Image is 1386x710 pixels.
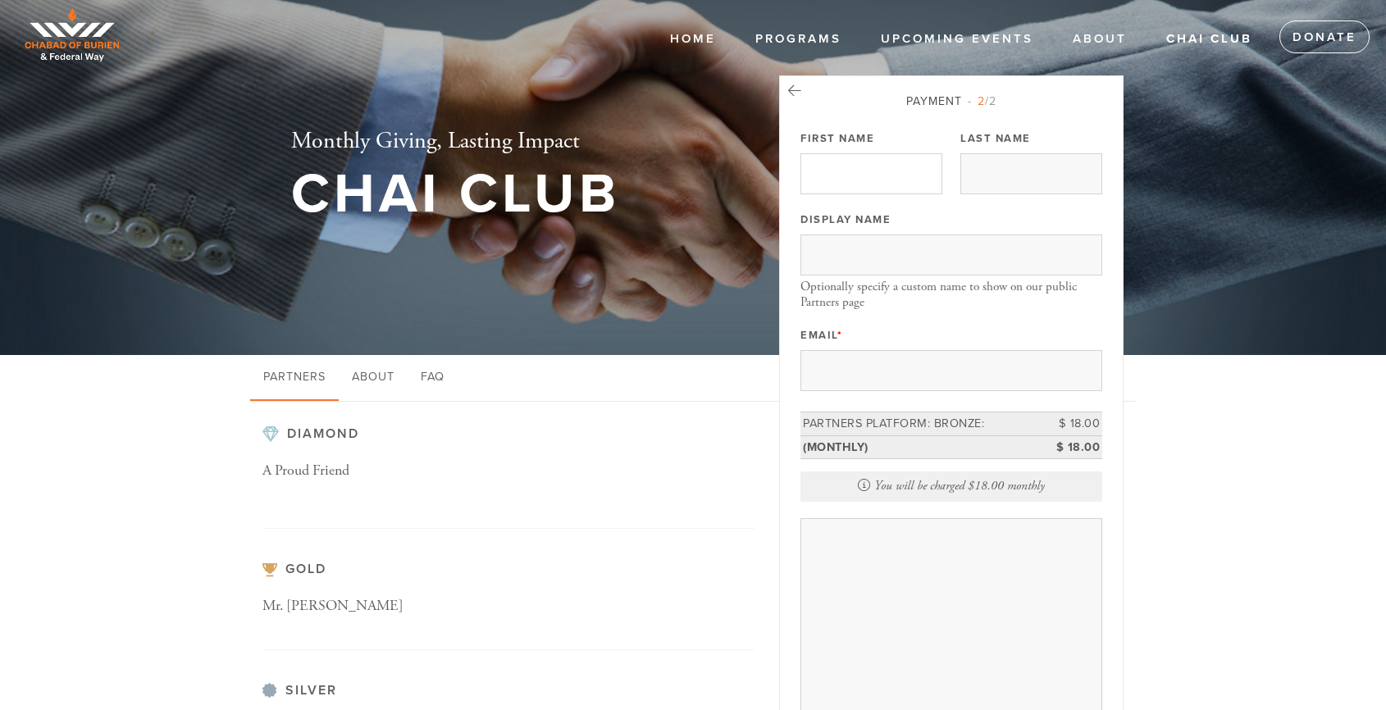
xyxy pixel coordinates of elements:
[408,355,458,401] a: FAQ
[262,596,403,615] span: Mr. [PERSON_NAME]
[800,328,842,343] label: Email
[1154,24,1265,55] a: Chai Club
[869,24,1046,55] a: Upcoming events
[1279,20,1370,53] a: Donate
[960,131,1031,146] label: Last Name
[262,426,755,443] h3: Diamond
[800,435,1028,459] td: (monthly)
[250,355,339,401] a: Partners
[262,563,277,577] img: pp-gold.svg
[262,459,508,483] p: A Proud Friend
[1028,412,1102,436] td: $ 18.00
[1028,435,1102,459] td: $ 18.00
[837,329,843,342] span: This field is required.
[1060,24,1139,55] a: About
[658,24,728,55] a: Home
[262,562,755,577] h3: Gold
[800,471,1102,502] div: You will be charged $18.00 monthly
[800,280,1102,310] div: Optionally specify a custom name to show on our public Partners page
[978,94,985,108] span: 2
[800,212,891,227] label: Display Name
[743,24,854,55] a: Programs
[800,93,1102,110] div: Payment
[262,683,277,698] img: pp-silver.svg
[291,168,620,221] h1: Chai Club
[800,131,874,146] label: First Name
[262,426,279,443] img: pp-diamond.svg
[339,355,408,401] a: About
[291,128,620,156] h2: Monthly Giving, Lasting Impact
[968,94,996,108] span: /2
[800,412,1028,436] td: Partners Platform: Bronze:
[25,8,119,67] img: Full%20Color%20copy%403x_0.png
[262,683,755,699] h3: Silver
